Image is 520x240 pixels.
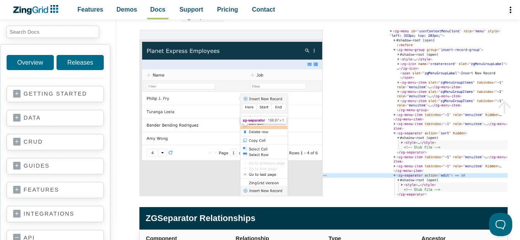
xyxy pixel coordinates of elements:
a: data [13,114,97,122]
a: Releases [57,55,104,70]
span: Contact [252,4,275,15]
span: Pricing [217,4,238,15]
span: Demos [117,4,137,15]
a: crud [13,138,97,146]
caption: ZGSeparator Relationships [139,207,508,229]
a: getting started [13,90,97,98]
img: Image of the DOM relationship for the zg-separator web component tag [139,30,508,196]
span: Features [77,4,103,15]
span: Docs [150,4,165,15]
a: features [13,186,97,194]
a: integrations [13,210,97,218]
span: Support [179,4,203,15]
a: ZingChart Logo. Click to return to the homepage [12,5,62,15]
a: guides [13,162,97,170]
a: Overview [7,55,54,70]
iframe: Toggle Customer Support [489,213,512,236]
input: search input [6,26,99,38]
